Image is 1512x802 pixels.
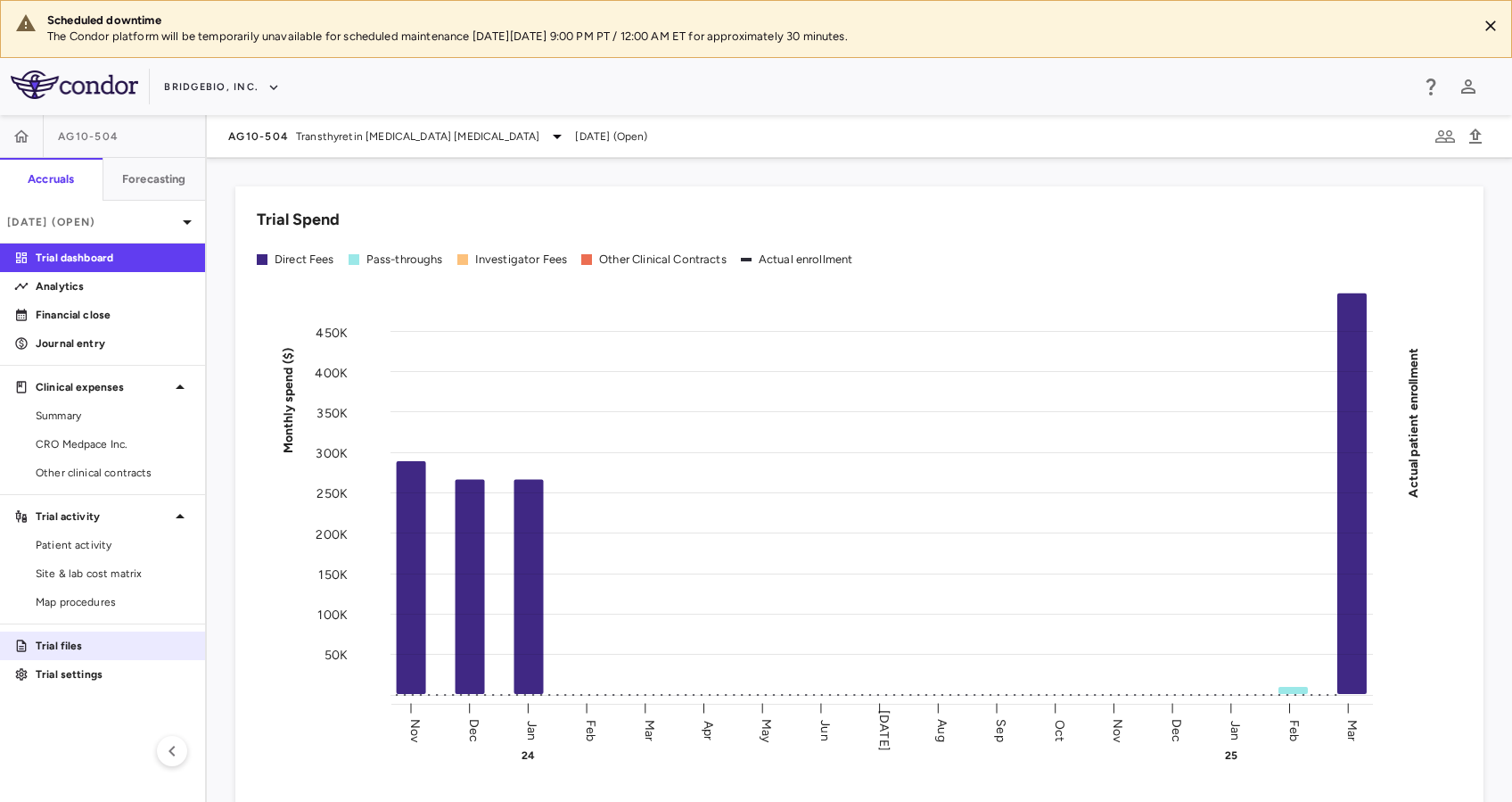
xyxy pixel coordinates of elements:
[701,720,716,740] text: Apr
[599,252,727,268] div: Other Clinical Contracts
[1477,12,1504,39] button: Close
[575,128,647,145] span: [DATE] (Open)
[58,129,119,144] span: AG10-504
[296,128,539,145] span: Transthyretin [MEDICAL_DATA] [MEDICAL_DATA]
[47,12,1463,29] div: Scheduled downtime
[28,171,74,187] h6: Accruals
[524,720,539,740] text: Jan
[316,325,348,340] tspan: 450K
[7,214,177,230] p: [DATE] (Open)
[325,647,348,662] tspan: 50K
[317,607,348,622] tspan: 100K
[36,508,169,525] p: Trial activity
[407,718,423,742] text: Nov
[366,252,443,268] div: Pass-throughs
[759,718,774,742] text: May
[1225,749,1237,762] text: 25
[36,307,191,323] p: Financial close
[876,710,892,751] text: [DATE]
[475,252,568,268] div: Investigator Fees
[164,73,280,102] button: BridgeBio, Inc.
[36,335,191,351] p: Journal entry
[993,719,1008,741] text: Sep
[1344,719,1360,740] text: Mar
[316,526,348,542] tspan: 200K
[1169,718,1184,741] text: Dec
[257,208,340,232] h6: Trial Spend
[36,566,191,582] span: Site & lab cost matrix
[316,406,348,421] tspan: 350K
[1110,718,1125,742] text: Nov
[36,278,191,294] p: Analytics
[36,408,191,424] span: Summary
[1228,720,1243,740] text: Jan
[11,70,138,99] img: logo-full-SnFGN8VE.png
[122,171,186,187] h6: Forecasting
[316,446,348,461] tspan: 300K
[642,719,657,740] text: Mar
[1286,719,1302,740] text: Feb
[583,719,598,740] text: Feb
[318,566,348,582] tspan: 150K
[316,486,348,501] tspan: 250K
[36,537,191,553] span: Patient activity
[934,719,949,741] text: Aug
[36,436,191,452] span: CRO Medpace Inc.
[36,379,169,395] p: Clinical expenses
[36,594,191,610] span: Map procedures
[36,465,191,481] span: Other clinical contracts
[522,749,535,762] text: 24
[281,347,296,453] tspan: Monthly spend ($)
[466,718,481,741] text: Dec
[36,638,191,654] p: Trial files
[1406,347,1421,497] tspan: Actual patient enrollment
[47,29,1463,45] p: The Condor platform will be temporarily unavailable for scheduled maintenance [DATE][DATE] 9:00 P...
[36,666,191,682] p: Trial settings
[818,720,833,740] text: Jun
[275,252,334,268] div: Direct Fees
[1052,719,1067,740] text: Oct
[759,252,853,268] div: Actual enrollment
[315,366,348,381] tspan: 400K
[228,129,289,144] span: AG10-504
[36,250,191,266] p: Trial dashboard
